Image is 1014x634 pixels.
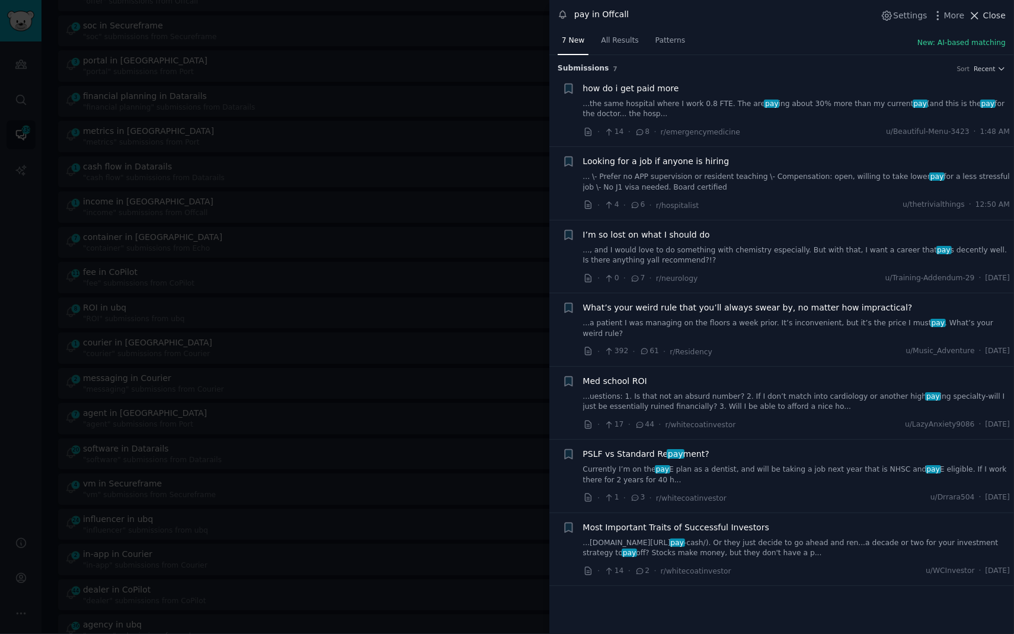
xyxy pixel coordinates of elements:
span: · [650,492,652,504]
span: · [979,566,981,577]
span: · [623,272,626,284]
span: · [974,127,976,137]
span: u/WCInvestor [926,566,974,577]
span: · [623,492,626,504]
span: More [944,9,965,22]
span: · [979,346,981,357]
button: Settings [881,9,927,22]
span: · [650,272,652,284]
span: [DATE] [986,492,1010,503]
span: pay [913,100,928,108]
span: u/thetrivialthings [903,200,965,210]
span: · [969,200,971,210]
span: [DATE] [986,420,1010,430]
a: I’m so lost on what I should do [583,229,710,241]
span: pay [655,465,670,473]
div: Sort [957,65,970,73]
span: 14 [604,127,623,137]
span: r/hospitalist [656,201,699,210]
span: · [979,273,981,284]
span: · [632,345,635,358]
span: 61 [639,346,659,357]
span: u/Drrara504 [930,492,975,503]
span: 12:50 AM [975,200,1010,210]
span: 7 [613,65,618,72]
span: u/Beautiful-Menu-3423 [886,127,969,137]
span: Settings [893,9,927,22]
span: pay [936,246,952,254]
span: · [654,126,656,138]
a: Most Important Traits of Successful Investors [583,521,769,534]
span: u/Training-Addendum-29 [885,273,975,284]
span: · [663,345,666,358]
span: Recent [974,65,995,73]
span: · [597,345,600,358]
span: r/Residency [670,348,712,356]
span: r/whitecoatinvestor [666,421,736,429]
span: · [658,418,661,431]
span: [DATE] [986,273,1010,284]
span: r/whitecoatinvestor [656,494,727,502]
span: 4 [604,200,619,210]
span: · [650,199,652,212]
span: 7 New [562,36,584,46]
span: u/Music_Adventure [906,346,974,357]
span: pay [929,172,945,181]
span: · [628,126,631,138]
a: What’s your weird rule that you’ll always swear by, no matter how impractical? [583,302,913,314]
a: Med school ROI [583,375,647,388]
a: 7 New [558,31,588,56]
span: r/whitecoatinvestor [661,567,731,575]
span: 1 [604,492,619,503]
span: pay [925,392,941,401]
button: New: AI-based matching [917,38,1006,49]
span: pay [930,319,946,327]
span: pay [980,100,996,108]
a: ...a patient I was managing on the floors a week prior. It’s inconvenient, but it’s the price I m... [583,318,1010,339]
span: [DATE] [986,566,1010,577]
button: Recent [974,65,1006,73]
span: pay [667,449,684,459]
span: · [597,272,600,284]
a: ... \- Prefer no APP supervision or resident teaching \- Compensation: open, willing to take lowe... [583,172,1010,193]
span: 17 [604,420,623,430]
button: Close [968,9,1006,22]
span: [DATE] [986,346,1010,357]
a: All Results [597,31,642,56]
span: 44 [635,420,654,430]
span: · [597,418,600,431]
span: · [597,565,600,577]
span: · [628,565,631,577]
a: Patterns [651,31,689,56]
span: PSLF vs Standard Re ment? [583,448,709,460]
a: ..., and I would love to do something with chemistry especially. But with that, I want a career t... [583,245,1010,266]
a: ...the same hospital where I work 0.8 FTE. The arepaying about 30% more than my currentpay(and th... [583,99,1010,120]
span: pay [764,100,779,108]
span: 392 [604,346,628,357]
span: · [623,199,626,212]
span: Patterns [655,36,685,46]
a: how do i get paid more [583,82,679,95]
span: u/LazyAnxiety9086 [905,420,974,430]
span: r/neurology [656,274,698,283]
span: 8 [635,127,650,137]
span: · [654,565,656,577]
span: · [979,420,981,430]
span: pay [622,549,637,557]
span: 3 [630,492,645,503]
span: · [597,199,600,212]
a: ...uestions: 1. Is that not an absurd number? 2. If I don’t match into cardiology or another high... [583,392,1010,412]
span: 6 [630,200,645,210]
span: · [979,492,981,503]
button: More [932,9,965,22]
span: 14 [604,566,623,577]
a: PSLF vs Standard Repayment? [583,448,709,460]
a: Looking for a job if anyone is hiring [583,155,730,168]
span: 2 [635,566,650,577]
span: pay [670,539,685,547]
